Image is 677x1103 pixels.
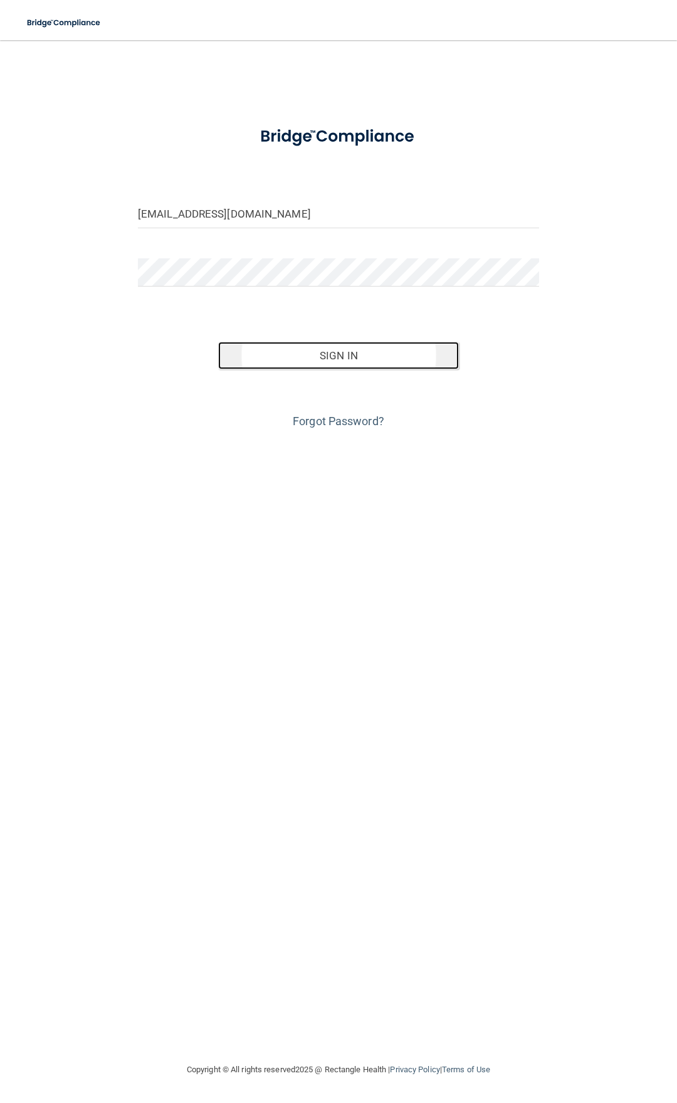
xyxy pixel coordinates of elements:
[110,1050,567,1090] div: Copyright © All rights reserved 2025 @ Rectangle Health | |
[442,1065,490,1074] a: Terms of Use
[293,414,384,428] a: Forgot Password?
[390,1065,439,1074] a: Privacy Policy
[218,342,459,369] button: Sign In
[243,115,434,158] img: bridge_compliance_login_screen.278c3ca4.svg
[138,200,539,228] input: Email
[19,10,110,36] img: bridge_compliance_login_screen.278c3ca4.svg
